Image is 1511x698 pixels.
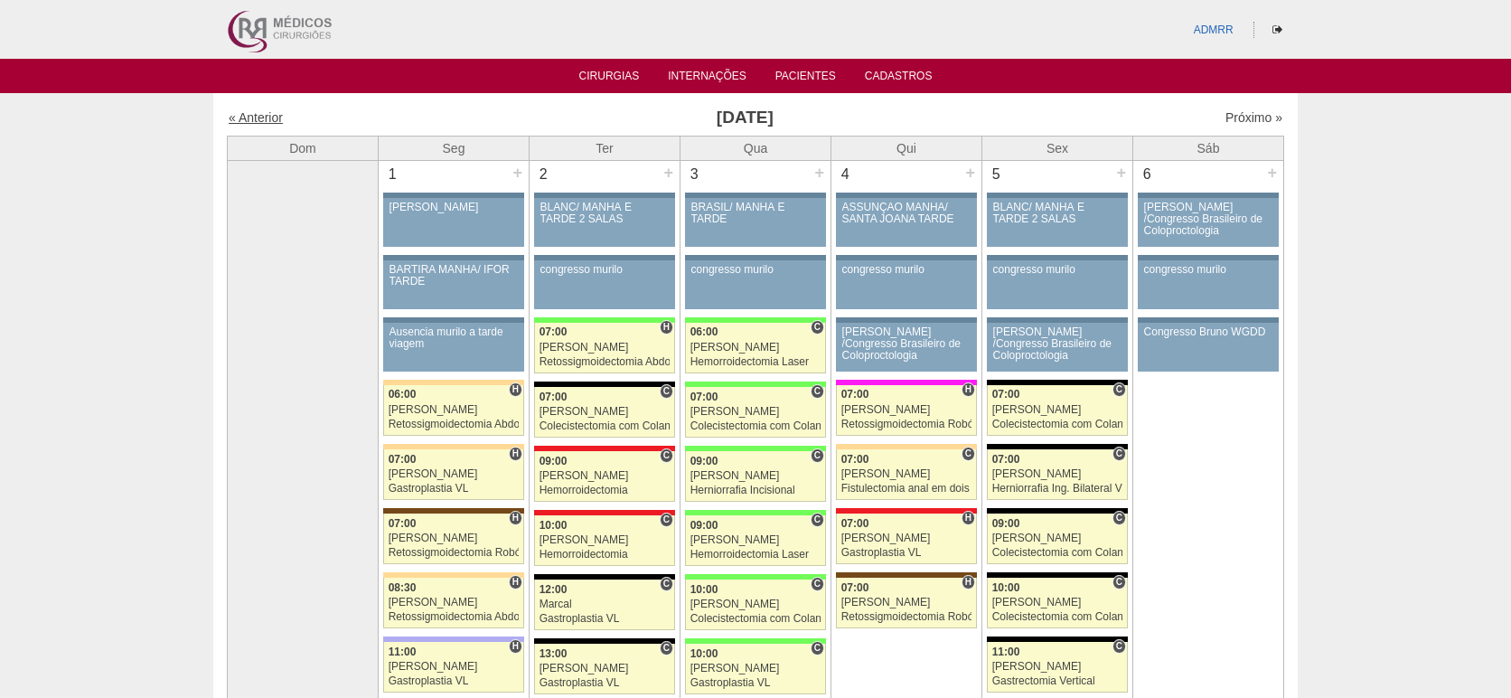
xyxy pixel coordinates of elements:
th: Qua [680,136,831,160]
div: Gastroplastia VL [389,675,520,687]
a: BLANC/ MANHÃ E TARDE 2 SALAS [987,198,1128,247]
div: [PERSON_NAME] [992,404,1123,416]
div: + [510,161,525,184]
span: Hospital [509,511,522,525]
a: C 13:00 [PERSON_NAME] Gastroplastia VL [534,644,675,694]
span: 07:00 [992,388,1020,401]
span: Consultório [811,384,824,399]
a: C 11:00 [PERSON_NAME] Gastrectomia Vertical [987,642,1128,693]
a: C 09:00 [PERSON_NAME] Colecistectomia com Colangiografia VL [987,514,1128,564]
a: C 07:00 [PERSON_NAME] Colecistectomia com Colangiografia VL [987,385,1128,436]
div: Fistulectomia anal em dois tempos [841,483,972,495]
div: Key: Blanc [987,637,1128,642]
div: Key: Brasil [685,510,826,515]
span: 07:00 [841,517,869,530]
span: Consultório [660,577,673,591]
div: Retossigmoidectomia Robótica [841,419,972,430]
div: Key: Blanc [534,382,675,387]
span: 07:00 [992,453,1020,466]
span: 11:00 [992,646,1020,658]
a: ADMRR [1194,24,1234,36]
span: Consultório [1112,639,1126,654]
div: Gastrectomia Vertical [992,675,1123,687]
span: Consultório [811,513,824,527]
div: + [1264,161,1280,184]
div: Key: Aviso [987,255,1128,260]
span: Hospital [509,382,522,397]
span: 07:00 [389,517,417,530]
a: H 07:00 [PERSON_NAME] Gastroplastia VL [383,449,524,500]
div: congresso murilo [1144,264,1273,276]
span: 07:00 [841,581,869,594]
span: Consultório [962,447,975,461]
div: BLANC/ MANHÃ E TARDE 2 SALAS [540,202,670,225]
div: [PERSON_NAME] [540,342,671,354]
div: Key: Brasil [685,446,826,451]
a: Próximo » [1225,110,1282,125]
a: [PERSON_NAME] [383,198,524,247]
span: 09:00 [992,517,1020,530]
div: 6 [1133,161,1161,188]
span: Hospital [962,575,975,590]
div: Key: Aviso [836,317,977,323]
div: Retossigmoidectomia Robótica [389,547,520,559]
div: Colecistectomia com Colangiografia VL [540,420,671,432]
div: Key: Brasil [685,638,826,644]
div: Key: Assunção [534,510,675,515]
a: [PERSON_NAME] /Congresso Brasileiro de Coloproctologia [1138,198,1279,247]
div: Colecistectomia com Colangiografia VL [992,611,1123,623]
div: Gastroplastia VL [841,547,972,559]
span: Consultório [660,513,673,527]
a: C 10:00 [PERSON_NAME] Colecistectomia com Colangiografia VL [987,578,1128,628]
div: BLANC/ MANHÃ E TARDE 2 SALAS [993,202,1122,225]
span: 07:00 [540,325,568,338]
div: Colecistectomia com Colangiografia VL [992,419,1123,430]
div: 5 [982,161,1010,188]
span: Consultório [660,641,673,656]
div: congresso murilo [691,264,821,276]
div: Colecistectomia com Colangiografia VL [690,613,821,625]
div: Hemorroidectomia [540,549,671,561]
span: 06:00 [389,388,417,401]
div: [PERSON_NAME] [389,404,520,416]
div: Retossigmoidectomia Abdominal VL [389,611,520,623]
div: Key: Bartira [836,444,977,449]
span: 09:00 [540,455,568,467]
div: Key: Pro Matre [836,380,977,385]
div: Colecistectomia com Colangiografia VL [992,547,1123,559]
span: Consultório [1112,575,1126,590]
span: 09:00 [690,519,718,532]
a: C 09:00 [PERSON_NAME] Hemorroidectomia Laser [685,515,826,566]
div: Hemorroidectomia [540,485,671,496]
div: Key: Aviso [836,193,977,198]
div: [PERSON_NAME] [992,597,1123,608]
span: Consultório [811,448,824,463]
div: Key: Blanc [987,508,1128,514]
div: Key: Aviso [1138,317,1279,323]
a: congresso murilo [987,260,1128,309]
div: Herniorrafia Incisional [690,485,821,496]
div: + [1113,161,1129,184]
h3: [DATE] [482,105,1009,131]
span: 11:00 [389,646,417,658]
span: Consultório [1112,511,1126,525]
div: [PERSON_NAME] [540,470,671,482]
a: H 07:00 [PERSON_NAME] Retossigmoidectomia Robótica [383,514,524,564]
div: [PERSON_NAME] [389,597,520,608]
div: Key: Brasil [534,317,675,323]
div: [PERSON_NAME] [690,470,821,482]
span: Consultório [1112,447,1126,461]
div: Key: Aviso [534,193,675,198]
a: C 07:00 [PERSON_NAME] Colecistectomia com Colangiografia VL [534,387,675,438]
a: [PERSON_NAME] /Congresso Brasileiro de Coloproctologia [836,323,977,372]
div: Gastroplastia VL [690,677,821,689]
div: Retossigmoidectomia Robótica [841,611,972,623]
span: 08:30 [389,581,417,594]
div: congresso murilo [993,264,1122,276]
span: 12:00 [540,583,568,596]
a: H 07:00 [PERSON_NAME] Retossigmoidectomia Robótica [836,578,977,628]
a: Pacientes [775,70,836,88]
div: Retossigmoidectomia Abdominal VL [389,419,520,430]
div: [PERSON_NAME] [389,533,520,544]
div: Key: Bartira [383,444,524,449]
